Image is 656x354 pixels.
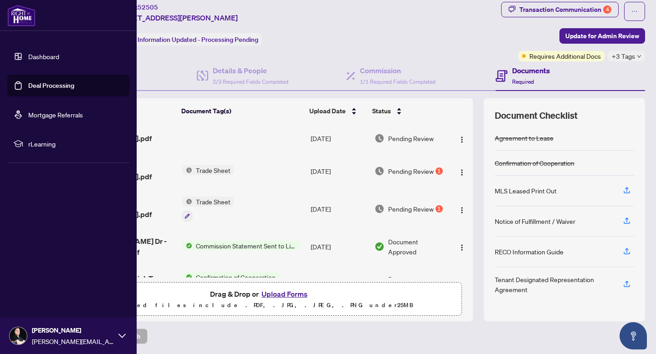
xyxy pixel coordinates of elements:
span: [PERSON_NAME][EMAIL_ADDRESS][DOMAIN_NAME] [32,336,114,346]
span: Drag & Drop orUpload FormsSupported files include .PDF, .JPG, .JPEG, .PNG under25MB [59,283,461,316]
span: Update for Admin Review [565,29,639,43]
h4: Commission [360,65,436,76]
button: Status IconTrade Sheet [182,165,234,175]
button: Transaction Communication4 [501,2,619,17]
a: Mortgage Referrals [28,111,83,119]
span: +3 Tags [612,51,635,61]
button: Open asap [620,322,647,349]
span: rLearning [28,139,123,149]
div: Agreement to Lease [495,133,553,143]
button: Status IconConfirmation of Cooperation [182,272,279,296]
a: Deal Processing [28,81,74,90]
img: Status Icon [182,165,192,175]
th: Document Tag(s) [178,98,306,124]
div: Tenant Designated Representation Agreement [495,274,612,294]
span: 52505 [138,3,158,11]
button: Logo [455,202,469,216]
td: [DATE] [307,189,371,228]
img: Document Status [374,166,384,176]
img: Document Status [374,133,384,143]
h4: Documents [512,65,550,76]
img: Logo [458,207,466,214]
span: [PERSON_NAME] [32,325,114,335]
img: Status Icon [182,241,192,251]
span: Commission Statement Sent to Listing Brokerage [192,241,300,251]
button: Logo [455,239,469,254]
span: Document Approved [388,274,447,294]
td: [DATE] [307,153,371,189]
img: Status Icon [182,272,192,282]
div: Confirmation of Cooperation [495,158,574,168]
span: Trade Sheet [192,197,234,207]
div: 4 [603,5,611,14]
button: Logo [455,164,469,178]
span: down [637,54,641,59]
button: Upload Forms [259,288,310,300]
span: Pending Review [388,166,434,176]
button: Status IconCommission Statement Sent to Listing Brokerage [182,241,300,251]
span: Information Updated - Processing Pending [138,35,258,44]
img: Logo [458,169,466,176]
th: Upload Date [306,98,369,124]
span: Requires Additional Docs [529,51,601,61]
span: 2/3 Required Fields Completed [213,78,288,85]
p: Supported files include .PDF, .JPG, .JPEG, .PNG under 25 MB [64,300,456,311]
div: RECO Information Guide [495,247,564,257]
span: Trade Sheet [192,165,234,175]
img: Document Status [374,242,384,252]
img: Document Status [374,204,384,214]
td: [DATE] [307,124,371,153]
span: Pending Review [388,204,434,214]
span: Document Checklist [495,109,578,122]
button: Update for Admin Review [559,28,645,44]
span: Status [372,106,391,116]
img: Profile Icon [10,327,27,344]
img: Logo [458,136,466,143]
span: ellipsis [631,8,638,15]
span: Pending Review [388,133,434,143]
span: 1/1 Required Fields Completed [360,78,436,85]
div: MLS Leased Print Out [495,186,557,196]
button: Status IconTrade Sheet [182,197,234,221]
span: Drag & Drop or [210,288,310,300]
span: Required [512,78,534,85]
span: Document Approved [388,237,447,257]
div: Notice of Fulfillment / Waiver [495,216,575,226]
a: Dashboard [28,52,59,61]
div: Status: [113,33,262,46]
img: logo [7,5,36,26]
span: Upload Date [309,106,346,116]
div: Transaction Communication [519,2,611,17]
div: 1 [436,205,443,212]
button: Logo [455,131,469,146]
h4: Details & People [213,65,288,76]
div: 1 [436,167,443,175]
img: Logo [458,244,466,251]
span: Confirmation of Cooperation [192,272,279,282]
img: Status Icon [182,197,192,207]
td: [DATE] [307,265,371,303]
span: [STREET_ADDRESS][PERSON_NAME] [113,12,238,23]
th: Status [369,98,448,124]
td: [DATE] [307,228,371,265]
